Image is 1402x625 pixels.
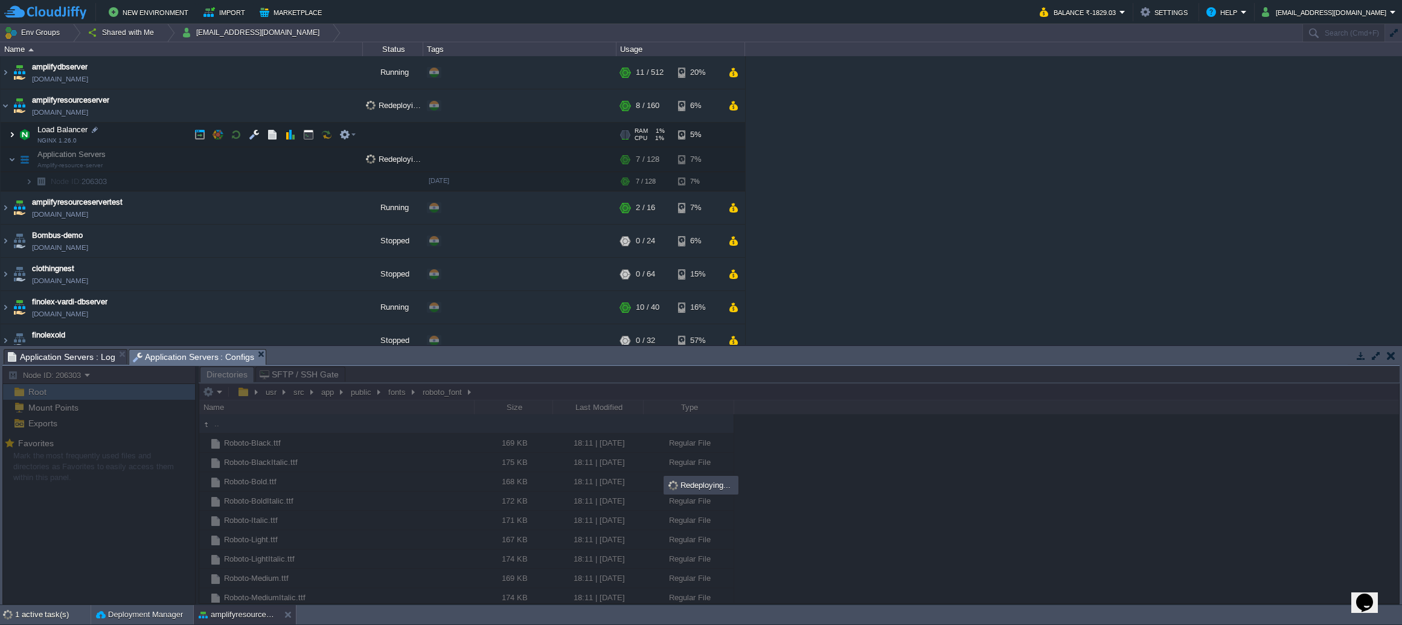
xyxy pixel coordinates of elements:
[636,89,659,122] div: 8 / 160
[1,324,10,357] img: AMDAwAAAACH5BAEAAAAALAAAAAABAAEAAAICRAEAOw==
[363,191,423,224] div: Running
[32,94,109,106] a: amplifyresourceserver
[50,176,109,187] span: 206303
[36,149,107,159] span: Application Servers
[32,308,88,320] a: [DOMAIN_NAME]
[182,24,324,41] button: [EMAIL_ADDRESS][DOMAIN_NAME]
[32,242,88,254] a: [DOMAIN_NAME]
[199,609,275,621] button: amplifyresourceserver
[678,291,717,324] div: 16%
[109,5,192,19] button: New Environment
[16,147,33,171] img: AMDAwAAAACH5BAEAAAAALAAAAAABAAEAAAICRAEAOw==
[32,275,88,287] a: [DOMAIN_NAME]
[32,73,88,85] span: [DOMAIN_NAME]
[665,477,737,493] div: Redeploying...
[32,263,74,275] a: clothingnest
[1,89,10,122] img: AMDAwAAAACH5BAEAAAAALAAAAAABAAEAAAICRAEAOw==
[36,125,89,134] a: Load BalancerNGINX 1.26.0
[8,147,16,171] img: AMDAwAAAACH5BAEAAAAALAAAAAABAAEAAAICRAEAOw==
[366,155,429,164] span: Redeploying...
[1,56,10,89] img: AMDAwAAAACH5BAEAAAAALAAAAAABAAEAAAICRAEAOw==
[678,56,717,89] div: 20%
[1,291,10,324] img: AMDAwAAAACH5BAEAAAAALAAAAAABAAEAAAICRAEAOw==
[8,350,115,364] span: Application Servers : Log
[32,208,88,220] a: [DOMAIN_NAME]
[32,229,83,242] a: Bombus-demo
[678,191,717,224] div: 7%
[37,137,77,144] span: NGINX 1.26.0
[1,225,10,257] img: AMDAwAAAACH5BAEAAAAALAAAAAABAAEAAAICRAEAOw==
[11,291,28,324] img: AMDAwAAAACH5BAEAAAAALAAAAAABAAEAAAICRAEAOw==
[51,177,82,186] span: Node ID:
[363,291,423,324] div: Running
[96,609,183,621] button: Deployment Manager
[1040,5,1119,19] button: Balance ₹-1829.03
[8,123,16,147] img: AMDAwAAAACH5BAEAAAAALAAAAAABAAEAAAICRAEAOw==
[88,24,158,41] button: Shared with Me
[260,5,325,19] button: Marketplace
[32,341,88,353] a: [DOMAIN_NAME]
[11,56,28,89] img: AMDAwAAAACH5BAEAAAAALAAAAAABAAEAAAICRAEAOw==
[678,172,717,191] div: 7%
[36,124,89,135] span: Load Balancer
[50,176,109,187] a: Node ID:206303
[11,324,28,357] img: AMDAwAAAACH5BAEAAAAALAAAAAABAAEAAAICRAEAOw==
[617,42,744,56] div: Usage
[653,127,665,135] span: 1%
[678,123,717,147] div: 5%
[363,56,423,89] div: Running
[635,127,648,135] span: RAM
[363,225,423,257] div: Stopped
[11,225,28,257] img: AMDAwAAAACH5BAEAAAAALAAAAAABAAEAAAICRAEAOw==
[33,172,50,191] img: AMDAwAAAACH5BAEAAAAALAAAAAABAAEAAAICRAEAOw==
[636,225,655,257] div: 0 / 24
[1,258,10,290] img: AMDAwAAAACH5BAEAAAAALAAAAAABAAEAAAICRAEAOw==
[636,56,664,89] div: 11 / 512
[636,147,659,171] div: 7 / 128
[203,5,249,19] button: Import
[652,135,664,142] span: 1%
[15,605,91,624] div: 1 active task(s)
[11,191,28,224] img: AMDAwAAAACH5BAEAAAAALAAAAAABAAEAAAICRAEAOw==
[678,324,717,357] div: 57%
[28,48,34,51] img: AMDAwAAAACH5BAEAAAAALAAAAAABAAEAAAICRAEAOw==
[1351,577,1390,613] iframe: chat widget
[32,329,65,341] a: finolexold
[36,150,107,159] a: Application ServersAmplify-resource-server
[635,135,647,142] span: CPU
[11,258,28,290] img: AMDAwAAAACH5BAEAAAAALAAAAAABAAEAAAICRAEAOw==
[1,191,10,224] img: AMDAwAAAACH5BAEAAAAALAAAAAABAAEAAAICRAEAOw==
[363,258,423,290] div: Stopped
[32,61,88,73] a: amplifydbserver
[32,296,107,308] a: finolex-vardi-dbserver
[4,5,86,20] img: CloudJiffy
[429,177,449,184] span: [DATE]
[678,258,717,290] div: 15%
[424,42,616,56] div: Tags
[11,89,28,122] img: AMDAwAAAACH5BAEAAAAALAAAAAABAAEAAAICRAEAOw==
[636,324,655,357] div: 0 / 32
[363,42,423,56] div: Status
[37,162,103,169] span: Amplify-resource-server
[1206,5,1241,19] button: Help
[1262,5,1390,19] button: [EMAIL_ADDRESS][DOMAIN_NAME]
[1,42,362,56] div: Name
[678,147,717,171] div: 7%
[636,291,659,324] div: 10 / 40
[636,191,655,224] div: 2 / 16
[678,89,717,122] div: 6%
[25,172,33,191] img: AMDAwAAAACH5BAEAAAAALAAAAAABAAEAAAICRAEAOw==
[16,123,33,147] img: AMDAwAAAACH5BAEAAAAALAAAAAABAAEAAAICRAEAOw==
[636,172,656,191] div: 7 / 128
[32,196,123,208] a: amplifyresourceservertest
[133,350,255,365] span: Application Servers : Configs
[678,225,717,257] div: 6%
[32,106,88,118] a: [DOMAIN_NAME]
